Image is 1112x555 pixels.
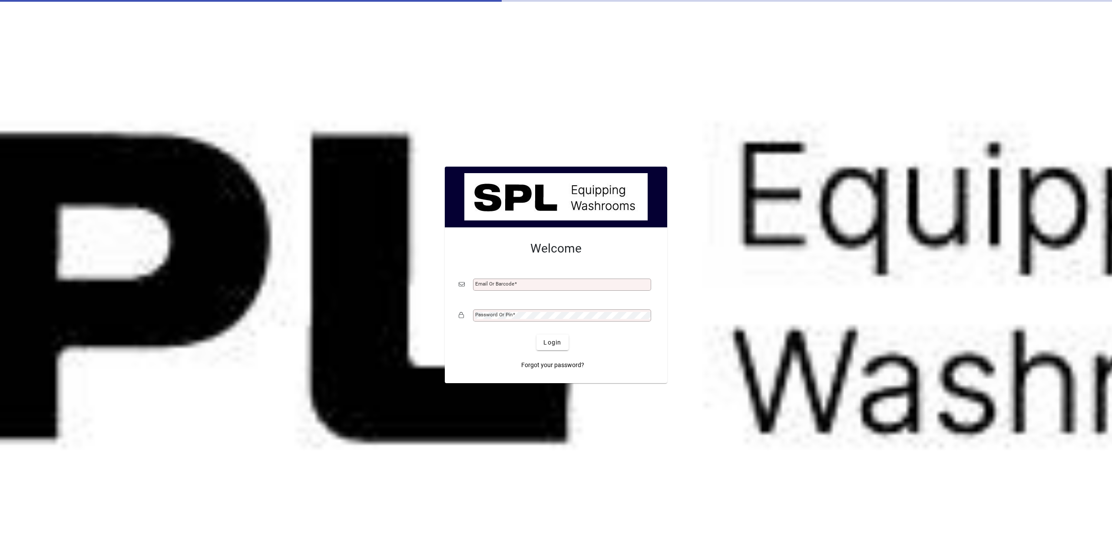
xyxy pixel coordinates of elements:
[459,241,653,256] h2: Welcome
[475,312,513,318] mat-label: Password or Pin
[521,361,584,370] span: Forgot your password?
[543,338,561,347] span: Login
[518,357,588,373] a: Forgot your password?
[536,335,568,350] button: Login
[475,281,514,287] mat-label: Email or Barcode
